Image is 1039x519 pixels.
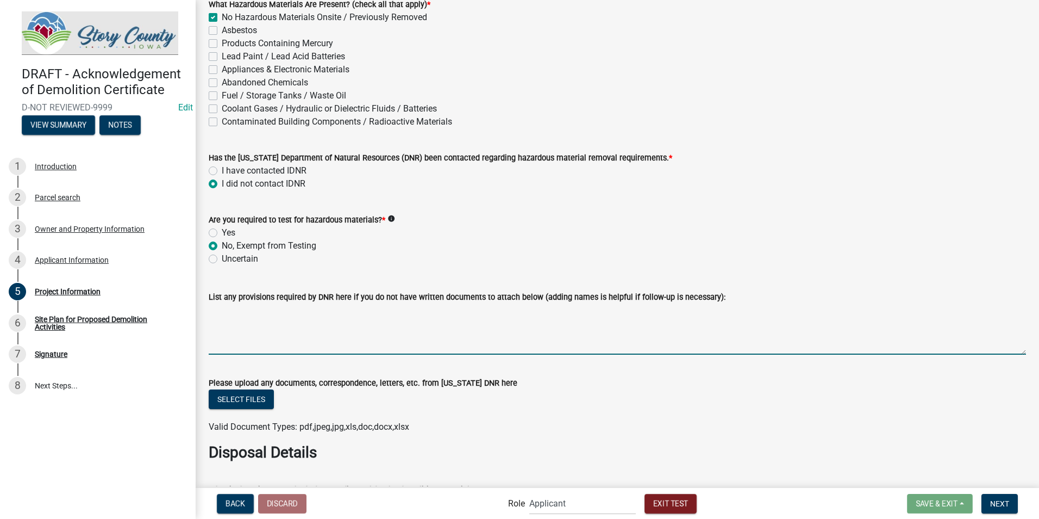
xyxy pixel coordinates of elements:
[209,443,317,461] strong: Disposal Details
[217,494,254,514] button: Back
[226,499,245,508] span: Back
[99,121,141,130] wm-modal-confirm: Notes
[209,217,385,224] label: Are you required to test for hazardous materials?
[222,102,437,115] label: Coolant Gases / Hydraulic or Dielectric Fluids / Batteries
[9,158,26,175] div: 1
[222,24,257,37] label: Asbestos
[209,380,517,387] label: Please upload any documents, correspondence, letters, etc. from [US_STATE] DNR here
[222,239,316,252] label: No, Exempt from Testing
[209,1,430,9] label: What Hazardous Materials Are Present? (check all that apply)
[9,220,26,238] div: 3
[222,50,345,63] label: Lead Paint / Lead Acid Batteries
[222,63,349,76] label: Appliances & Electronic Materials
[981,494,1018,514] button: Next
[222,115,452,128] label: Contaminated Building Components / Radioactive Materials
[35,225,145,233] div: Owner and Property Information
[22,11,178,55] img: Story County, Iowa
[22,102,174,113] span: D-NOT REVIEWED-9999
[99,115,141,135] button: Notes
[35,288,101,295] div: Project Information
[222,11,427,24] label: No Hazardous Materials Onsite / Previously Removed
[644,494,697,514] button: Exit Test
[209,422,409,432] span: Valid Document Types: pdf,jpeg,jpg,xls,doc,docx,xlsx
[35,256,109,264] div: Applicant Information
[990,499,1009,508] span: Next
[907,494,973,514] button: Save & Exit
[209,294,725,301] label: List any provisions required by DNR here if you do not have written documents to attach below (ad...
[9,345,26,363] div: 7
[508,499,525,508] label: Role
[258,494,306,514] button: Discard
[222,89,346,102] label: Fuel / Storage Tanks / Waste Oil
[9,314,26,332] div: 6
[178,102,193,113] a: Edit
[35,194,80,201] div: Parcel search
[387,215,395,223] i: info
[209,390,274,409] button: Select files
[35,316,178,331] div: Site Plan for Proposed Demolition Activities
[916,499,957,508] span: Save & Exit
[9,283,26,300] div: 5
[222,226,235,239] label: Yes
[22,115,95,135] button: View Summary
[9,189,26,206] div: 2
[222,37,333,50] label: Products Containing Mercury
[9,251,26,269] div: 4
[35,163,77,170] div: Introduction
[35,350,67,358] div: Signature
[22,121,95,130] wm-modal-confirm: Summary
[178,102,193,113] wm-modal-confirm: Edit Application Number
[209,155,672,162] label: Has the [US_STATE] Department of Natural Resources (DNR) been contacted regarding hazardous mater...
[9,377,26,394] div: 8
[222,164,306,177] label: I have contacted IDNR
[222,252,258,265] label: Uncertain
[222,76,308,89] label: Abandoned Chemicals
[22,66,187,98] h4: DRAFT - Acknowledgement of Demolition Certificate
[222,177,305,190] label: I did not contact IDNR
[653,499,688,508] span: Exit Test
